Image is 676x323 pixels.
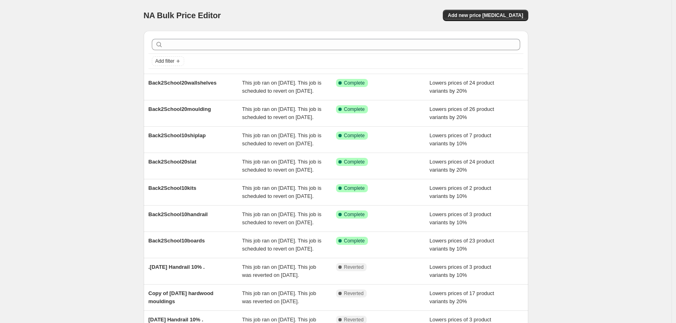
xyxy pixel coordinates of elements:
[344,132,365,139] span: Complete
[149,264,205,270] span: .[DATE] Handrail 10% .
[429,290,494,304] span: Lowers prices of 17 product variants by 20%
[242,211,321,225] span: This job ran on [DATE]. This job is scheduled to revert on [DATE].
[242,159,321,173] span: This job ran on [DATE]. This job is scheduled to revert on [DATE].
[344,264,364,270] span: Reverted
[344,185,365,191] span: Complete
[443,10,528,21] button: Add new price [MEDICAL_DATA]
[242,185,321,199] span: This job ran on [DATE]. This job is scheduled to revert on [DATE].
[429,106,494,120] span: Lowers prices of 26 product variants by 20%
[344,80,365,86] span: Complete
[344,290,364,297] span: Reverted
[152,56,184,66] button: Add filter
[242,264,316,278] span: This job ran on [DATE]. This job was reverted on [DATE].
[149,132,206,138] span: Back2School10shiplap
[344,238,365,244] span: Complete
[429,185,491,199] span: Lowers prices of 2 product variants by 10%
[344,211,365,218] span: Complete
[242,132,321,147] span: This job ran on [DATE]. This job is scheduled to revert on [DATE].
[149,317,204,323] span: [DATE] Handrail 10% .
[242,238,321,252] span: This job ran on [DATE]. This job is scheduled to revert on [DATE].
[149,238,205,244] span: Back2School10boards
[149,80,217,86] span: Back2School20wallshelves
[149,185,197,191] span: Back2School10kits
[429,159,494,173] span: Lowers prices of 24 product variants by 20%
[344,317,364,323] span: Reverted
[149,290,214,304] span: Copy of [DATE] hardwood mouldings
[242,106,321,120] span: This job ran on [DATE]. This job is scheduled to revert on [DATE].
[344,159,365,165] span: Complete
[429,132,491,147] span: Lowers prices of 7 product variants by 10%
[149,159,197,165] span: Back2School20slat
[149,211,208,217] span: Back2School10handrail
[344,106,365,113] span: Complete
[429,264,491,278] span: Lowers prices of 3 product variants by 10%
[429,238,494,252] span: Lowers prices of 23 product variants by 10%
[448,12,523,19] span: Add new price [MEDICAL_DATA]
[429,80,494,94] span: Lowers prices of 24 product variants by 20%
[149,106,211,112] span: Back2School20moulding
[242,80,321,94] span: This job ran on [DATE]. This job is scheduled to revert on [DATE].
[155,58,174,64] span: Add filter
[144,11,221,20] span: NA Bulk Price Editor
[429,211,491,225] span: Lowers prices of 3 product variants by 10%
[242,290,316,304] span: This job ran on [DATE]. This job was reverted on [DATE].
